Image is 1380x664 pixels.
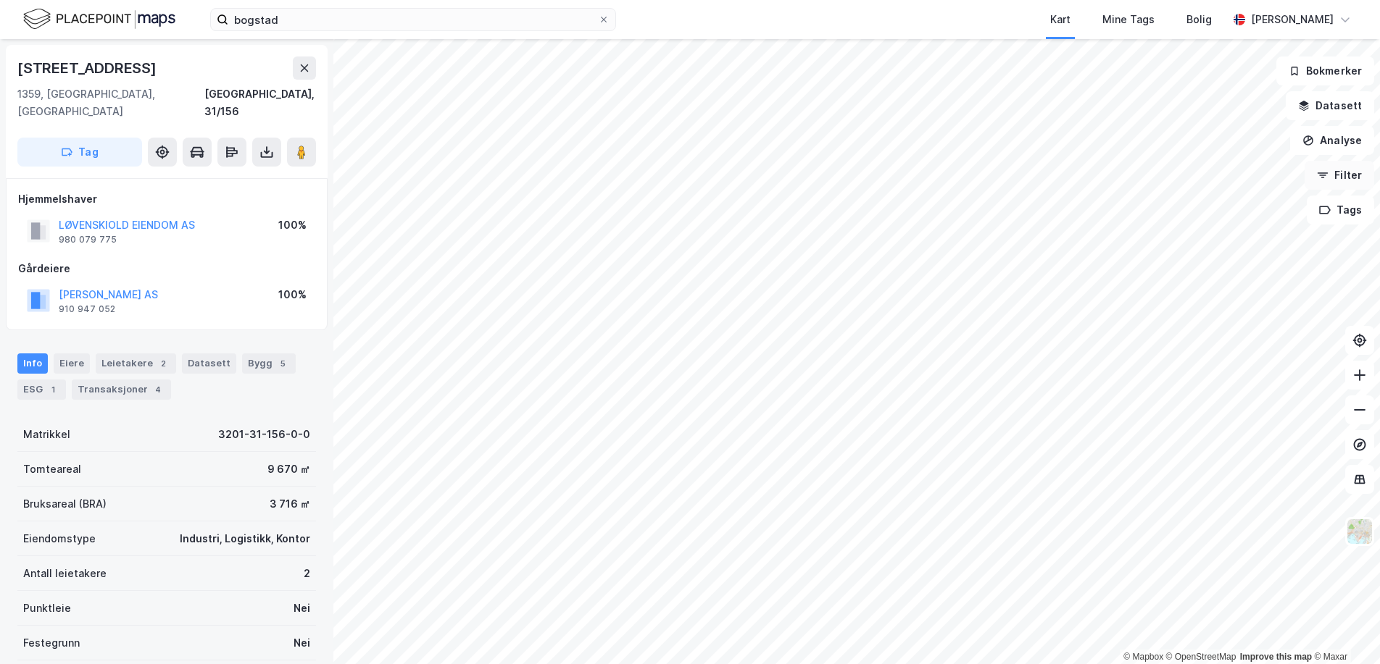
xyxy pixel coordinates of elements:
[278,217,307,234] div: 100%
[54,353,90,374] div: Eiere
[182,353,236,374] div: Datasett
[218,426,310,443] div: 3201-31-156-0-0
[23,600,71,617] div: Punktleie
[151,382,165,397] div: 4
[1286,91,1374,120] button: Datasett
[18,260,315,277] div: Gårdeiere
[23,461,81,478] div: Tomteareal
[17,85,204,120] div: 1359, [GEOGRAPHIC_DATA], [GEOGRAPHIC_DATA]
[46,382,60,397] div: 1
[278,286,307,303] div: 100%
[294,634,310,652] div: Nei
[1305,161,1374,190] button: Filter
[180,530,310,547] div: Industri, Logistikk, Kontor
[304,565,310,582] div: 2
[270,495,310,513] div: 3 716 ㎡
[156,356,170,371] div: 2
[204,85,316,120] div: [GEOGRAPHIC_DATA], 31/156
[17,56,159,80] div: [STREET_ADDRESS]
[23,565,107,582] div: Antall leietakere
[96,353,176,374] div: Leietakere
[1186,11,1212,28] div: Bolig
[1251,11,1334,28] div: [PERSON_NAME]
[17,379,66,400] div: ESG
[59,234,117,245] div: 980 079 775
[1050,11,1071,28] div: Kart
[242,353,296,374] div: Bygg
[17,353,48,374] div: Info
[59,303,115,315] div: 910 947 052
[23,7,175,32] img: logo.f888ab2527a4732fd821a326f86c7f29.svg
[294,600,310,617] div: Nei
[23,634,80,652] div: Festegrunn
[18,190,315,208] div: Hjemmelshaver
[1307,196,1374,224] button: Tags
[23,426,70,443] div: Matrikkel
[267,461,310,478] div: 9 670 ㎡
[1123,652,1163,662] a: Mapbox
[228,9,598,30] input: Søk på adresse, matrikkel, gårdeiere, leietakere eller personer
[1276,56,1374,85] button: Bokmerker
[1290,126,1374,155] button: Analyse
[275,356,290,371] div: 5
[1308,594,1380,664] iframe: Chat Widget
[23,495,107,513] div: Bruksareal (BRA)
[17,138,142,167] button: Tag
[1166,652,1236,662] a: OpenStreetMap
[1102,11,1155,28] div: Mine Tags
[23,530,96,547] div: Eiendomstype
[72,379,171,400] div: Transaksjoner
[1240,652,1312,662] a: Improve this map
[1346,518,1373,545] img: Z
